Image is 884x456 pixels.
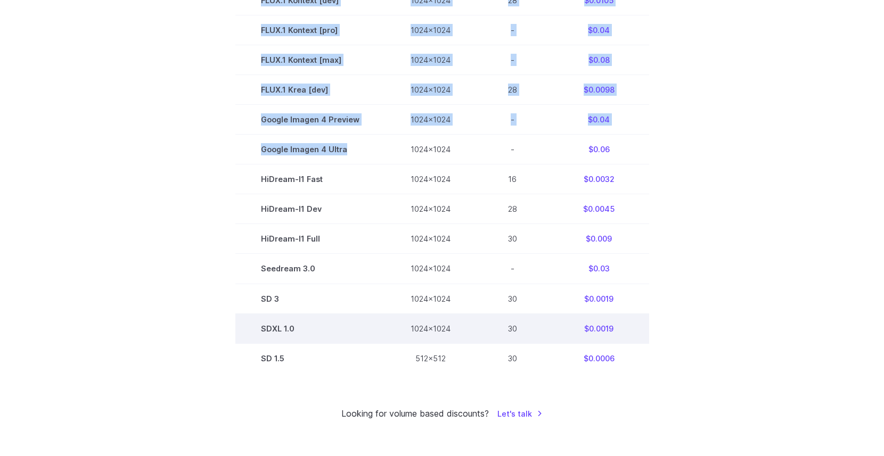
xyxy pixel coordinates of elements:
td: 1024x1024 [385,224,476,254]
td: SDXL 1.0 [235,313,385,343]
td: 30 [476,284,549,313]
td: 1024x1024 [385,164,476,194]
td: 28 [476,75,549,105]
td: $0.0045 [549,194,649,224]
td: 16 [476,164,549,194]
td: Seedream 3.0 [235,254,385,284]
td: $0.0006 [549,343,649,373]
td: - [476,15,549,45]
td: SD 3 [235,284,385,313]
td: HiDream-I1 Dev [235,194,385,224]
td: 512x512 [385,343,476,373]
td: - [476,105,549,135]
td: HiDream-I1 Full [235,224,385,254]
td: FLUX.1 Kontext [max] [235,45,385,75]
td: 1024x1024 [385,194,476,224]
td: - [476,135,549,164]
td: 1024x1024 [385,15,476,45]
td: $0.08 [549,45,649,75]
td: 1024x1024 [385,284,476,313]
td: 1024x1024 [385,75,476,105]
td: SD 1.5 [235,343,385,373]
td: $0.06 [549,135,649,164]
td: $0.04 [549,15,649,45]
td: $0.009 [549,224,649,254]
td: 30 [476,343,549,373]
td: $0.04 [549,105,649,135]
td: 30 [476,313,549,343]
td: 1024x1024 [385,313,476,343]
td: $0.0032 [549,164,649,194]
small: Looking for volume based discounts? [341,407,489,421]
td: FLUX.1 Krea [dev] [235,75,385,105]
td: 1024x1024 [385,105,476,135]
td: Google Imagen 4 Ultra [235,135,385,164]
td: $0.0019 [549,284,649,313]
td: FLUX.1 Kontext [pro] [235,15,385,45]
td: $0.03 [549,254,649,284]
td: HiDream-I1 Fast [235,164,385,194]
td: Google Imagen 4 Preview [235,105,385,135]
td: 28 [476,194,549,224]
td: - [476,254,549,284]
td: - [476,45,549,75]
td: 1024x1024 [385,254,476,284]
td: 1024x1024 [385,45,476,75]
td: 30 [476,224,549,254]
td: $0.0019 [549,313,649,343]
a: Let's talk [497,408,543,420]
td: 1024x1024 [385,135,476,164]
td: $0.0098 [549,75,649,105]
